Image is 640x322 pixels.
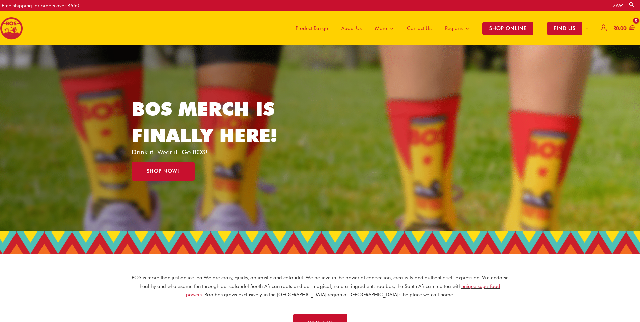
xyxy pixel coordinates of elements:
[613,3,623,9] a: ZA
[438,11,476,45] a: Regions
[445,18,463,38] span: Regions
[132,149,287,155] p: Drink it. Wear it. Go BOS!
[612,21,635,36] a: View Shopping Cart, empty
[400,11,438,45] a: Contact Us
[613,25,616,31] span: R
[132,162,195,181] a: SHOP NOW!
[375,18,387,38] span: More
[132,98,277,146] a: BOS MERCH IS FINALLY HERE!
[482,22,533,35] span: SHOP ONLINE
[613,25,627,31] bdi: 0.00
[147,169,179,174] span: SHOP NOW!
[284,11,595,45] nav: Site Navigation
[131,274,509,299] p: BOS is more than just an ice tea. We are crazy, quirky, optimistic and colourful. We believe in t...
[628,1,635,8] a: Search button
[289,11,335,45] a: Product Range
[368,11,400,45] a: More
[335,11,368,45] a: About Us
[186,283,501,298] a: unique superfood powers.
[296,18,328,38] span: Product Range
[407,18,432,38] span: Contact Us
[476,11,540,45] a: SHOP ONLINE
[547,22,582,35] span: FIND US
[341,18,362,38] span: About Us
